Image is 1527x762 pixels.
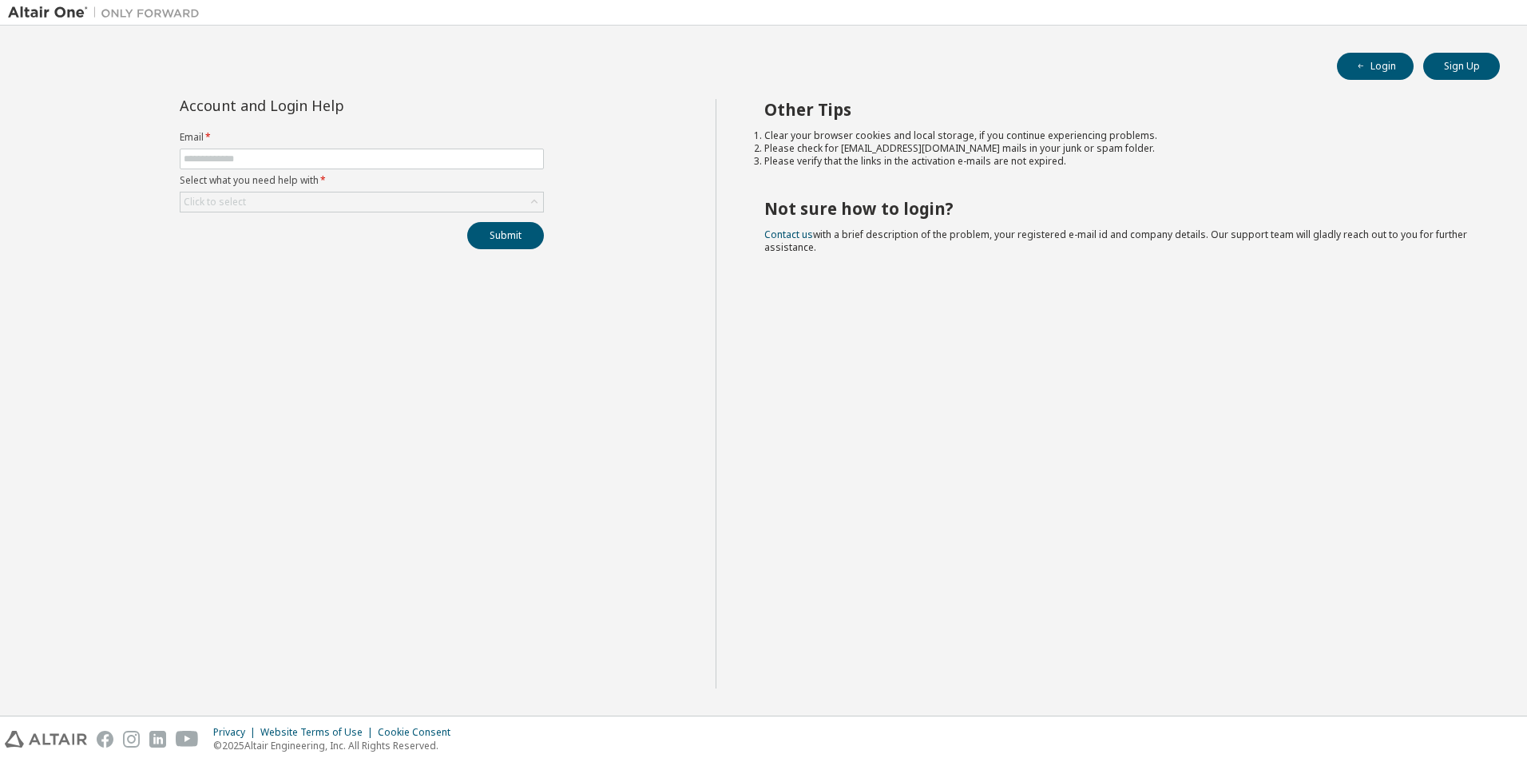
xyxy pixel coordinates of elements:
li: Clear your browser cookies and local storage, if you continue experiencing problems. [764,129,1472,142]
button: Login [1337,53,1414,80]
h2: Other Tips [764,99,1472,120]
h2: Not sure how to login? [764,198,1472,219]
img: youtube.svg [176,731,199,748]
label: Select what you need help with [180,174,544,187]
img: altair_logo.svg [5,731,87,748]
img: facebook.svg [97,731,113,748]
a: Contact us [764,228,813,241]
div: Website Terms of Use [260,726,378,739]
button: Sign Up [1423,53,1500,80]
div: Cookie Consent [378,726,460,739]
img: linkedin.svg [149,731,166,748]
button: Submit [467,222,544,249]
div: Click to select [180,192,543,212]
p: © 2025 Altair Engineering, Inc. All Rights Reserved. [213,739,460,752]
div: Account and Login Help [180,99,471,112]
li: Please verify that the links in the activation e-mails are not expired. [764,155,1472,168]
img: instagram.svg [123,731,140,748]
div: Privacy [213,726,260,739]
li: Please check for [EMAIL_ADDRESS][DOMAIN_NAME] mails in your junk or spam folder. [764,142,1472,155]
img: Altair One [8,5,208,21]
label: Email [180,131,544,144]
span: with a brief description of the problem, your registered e-mail id and company details. Our suppo... [764,228,1467,254]
div: Click to select [184,196,246,208]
